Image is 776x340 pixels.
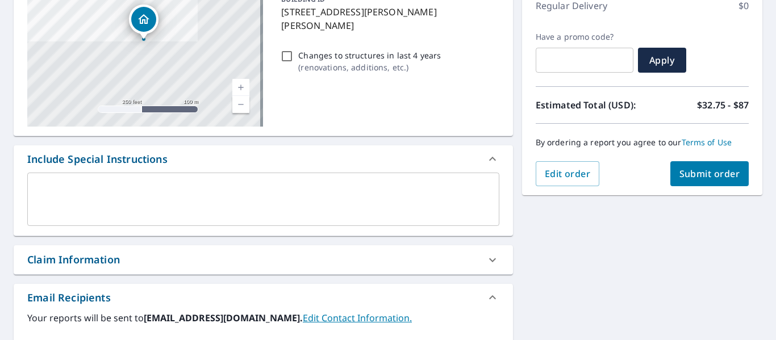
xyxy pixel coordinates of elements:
div: Dropped pin, building 1, Residential property, 13661 Sherre Cir Malakoff, TX 75148 [129,5,158,40]
label: Have a promo code? [536,32,633,42]
p: By ordering a report you agree to our [536,137,749,148]
span: Apply [647,54,677,66]
p: Estimated Total (USD): [536,98,643,112]
button: Apply [638,48,686,73]
a: Current Level 17, Zoom Out [232,96,249,113]
div: Include Special Instructions [27,152,168,167]
label: Your reports will be sent to [27,311,499,325]
a: Current Level 17, Zoom In [232,79,249,96]
button: Edit order [536,161,600,186]
div: Claim Information [27,252,120,267]
div: Email Recipients [27,290,111,305]
div: Include Special Instructions [14,145,513,173]
p: ( renovations, additions, etc. ) [298,61,441,73]
span: Submit order [679,167,740,180]
a: Terms of Use [682,137,732,148]
p: Changes to structures in last 4 years [298,49,441,61]
a: EditContactInfo [303,312,412,324]
b: [EMAIL_ADDRESS][DOMAIN_NAME]. [144,312,303,324]
div: Claim Information [14,245,513,274]
p: $32.75 - $87 [697,98,749,112]
button: Submit order [670,161,749,186]
p: [STREET_ADDRESS][PERSON_NAME][PERSON_NAME] [281,5,494,32]
div: Email Recipients [14,284,513,311]
span: Edit order [545,167,591,180]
